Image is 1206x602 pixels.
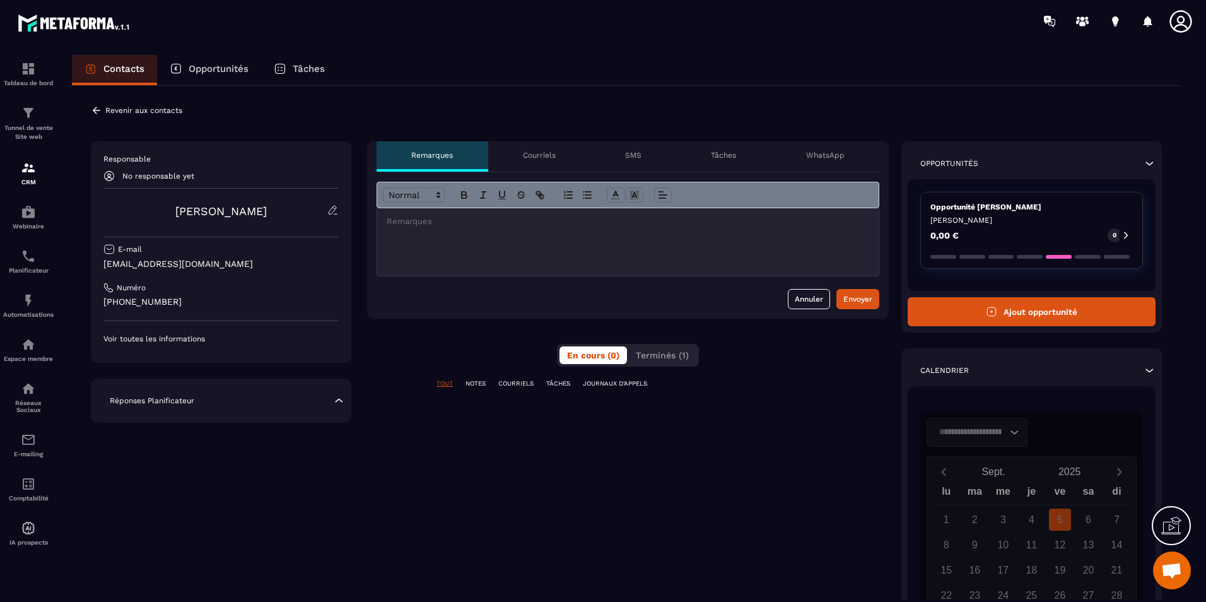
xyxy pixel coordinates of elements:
[583,379,647,388] p: JOURNAUX D'APPELS
[157,55,261,85] a: Opportunités
[930,215,1133,225] p: [PERSON_NAME]
[103,63,144,74] p: Contacts
[18,11,131,34] img: logo
[498,379,534,388] p: COURRIELS
[3,96,54,151] a: formationformationTunnel de vente Site web
[3,423,54,467] a: emailemailE-mailing
[21,160,36,175] img: formation
[523,150,556,160] p: Courriels
[3,80,54,86] p: Tableau de bord
[625,150,641,160] p: SMS
[908,297,1156,326] button: Ajout opportunité
[189,63,249,74] p: Opportunités
[175,204,267,218] a: [PERSON_NAME]
[3,328,54,372] a: automationsautomationsEspace membre
[261,55,337,85] a: Tâches
[3,151,54,195] a: formationformationCRM
[465,379,486,388] p: NOTES
[72,55,157,85] a: Contacts
[293,63,325,74] p: Tâches
[118,244,142,254] p: E-mail
[836,289,879,309] button: Envoyer
[105,106,182,115] p: Revenir aux contacts
[559,346,627,364] button: En cours (0)
[3,283,54,328] a: automationsautomationsAutomatisations
[711,150,736,160] p: Tâches
[21,337,36,352] img: automations
[3,52,54,96] a: formationformationTableau de bord
[930,202,1133,212] p: Opportunité [PERSON_NAME]
[122,172,194,180] p: No responsable yet
[103,258,339,270] p: [EMAIL_ADDRESS][DOMAIN_NAME]
[567,350,619,360] span: En cours (0)
[21,204,36,220] img: automations
[3,451,54,457] p: E-mailing
[3,311,54,318] p: Automatisations
[110,396,194,406] p: Réponses Planificateur
[21,381,36,396] img: social-network
[930,231,959,240] p: 0,00 €
[3,179,54,186] p: CRM
[21,249,36,264] img: scheduler
[21,521,36,536] img: automations
[21,476,36,492] img: accountant
[3,467,54,511] a: accountantaccountantComptabilité
[3,372,54,423] a: social-networksocial-networkRéseaux Sociaux
[3,239,54,283] a: schedulerschedulerPlanificateur
[636,350,689,360] span: Terminés (1)
[3,495,54,502] p: Comptabilité
[806,150,845,160] p: WhatsApp
[436,379,453,388] p: TOUT
[920,158,978,168] p: Opportunités
[3,223,54,230] p: Webinaire
[3,124,54,141] p: Tunnel de vente Site web
[3,399,54,413] p: Réseaux Sociaux
[103,334,339,344] p: Voir toutes les informations
[411,150,453,160] p: Remarques
[546,379,570,388] p: TÂCHES
[3,267,54,274] p: Planificateur
[21,293,36,308] img: automations
[1113,231,1116,240] p: 0
[21,61,36,76] img: formation
[1153,552,1191,589] a: Ouvrir le chat
[103,154,339,164] p: Responsable
[21,432,36,447] img: email
[21,105,36,121] img: formation
[788,289,830,309] button: Annuler
[628,346,696,364] button: Terminés (1)
[117,283,146,293] p: Numéro
[103,296,339,308] p: [PHONE_NUMBER]
[3,355,54,362] p: Espace membre
[920,365,969,375] p: Calendrier
[843,293,872,305] div: Envoyer
[3,195,54,239] a: automationsautomationsWebinaire
[3,539,54,546] p: IA prospects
